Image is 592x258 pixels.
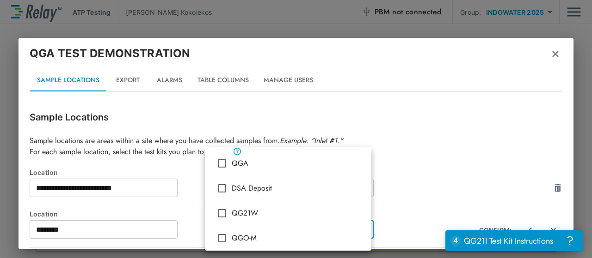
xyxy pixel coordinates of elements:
span: QGO-M [232,233,364,244]
iframe: Resource center [445,230,583,251]
span: QG21W [232,208,364,219]
span: DSA Deposit [232,183,364,194]
span: QGA [232,158,364,169]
